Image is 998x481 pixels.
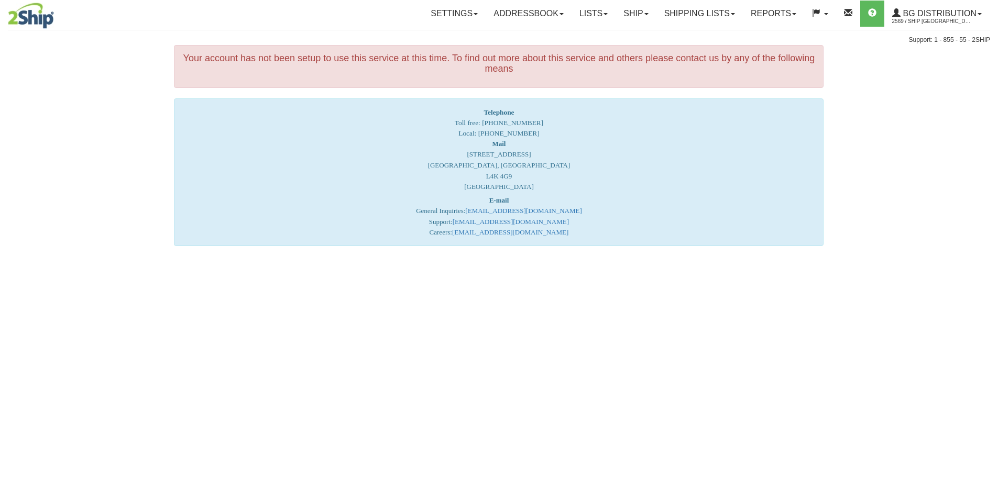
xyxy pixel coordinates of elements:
a: Addressbook [486,1,572,27]
iframe: chat widget [974,187,997,294]
font: General Inquiries: Support: Careers: [416,196,582,237]
a: [EMAIL_ADDRESS][DOMAIN_NAME] [452,228,568,236]
strong: Telephone [484,108,514,116]
strong: Mail [492,140,506,148]
a: [EMAIL_ADDRESS][DOMAIN_NAME] [453,218,569,226]
span: Toll free: [PHONE_NUMBER] Local: [PHONE_NUMBER] [455,108,543,137]
div: Support: 1 - 855 - 55 - 2SHIP [8,36,990,44]
a: [EMAIL_ADDRESS][DOMAIN_NAME] [465,207,582,215]
h4: Your account has not been setup to use this service at this time. To find out more about this ser... [182,53,815,74]
a: BG Distribution 2569 / Ship [GEOGRAPHIC_DATA] [884,1,990,27]
strong: E-mail [489,196,509,204]
a: Reports [743,1,804,27]
img: logo2569.jpg [8,3,54,29]
a: Lists [572,1,616,27]
span: BG Distribution [901,9,977,18]
a: Shipping lists [656,1,743,27]
a: Ship [616,1,656,27]
font: [STREET_ADDRESS] [GEOGRAPHIC_DATA], [GEOGRAPHIC_DATA] L4K 4G9 [GEOGRAPHIC_DATA] [428,140,571,191]
a: Settings [423,1,486,27]
span: 2569 / Ship [GEOGRAPHIC_DATA] [892,16,971,27]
